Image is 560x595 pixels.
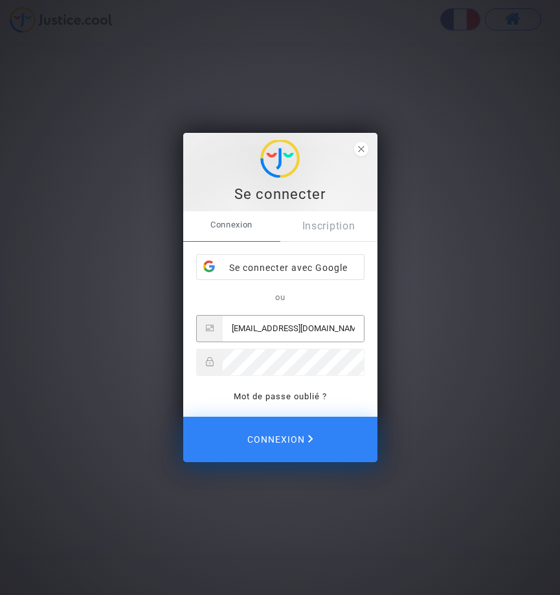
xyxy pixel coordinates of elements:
[197,255,364,281] div: Se connecter avec Google
[234,391,327,401] a: Mot de passe oublié ?
[354,142,368,156] span: close
[247,426,313,453] span: Connexion
[190,185,370,204] div: Se connecter
[275,292,286,302] span: ou
[223,316,364,342] input: Email
[223,349,364,375] input: Password
[280,211,377,241] a: Inscription
[183,417,377,462] button: Connexion
[183,211,280,239] span: Connexion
